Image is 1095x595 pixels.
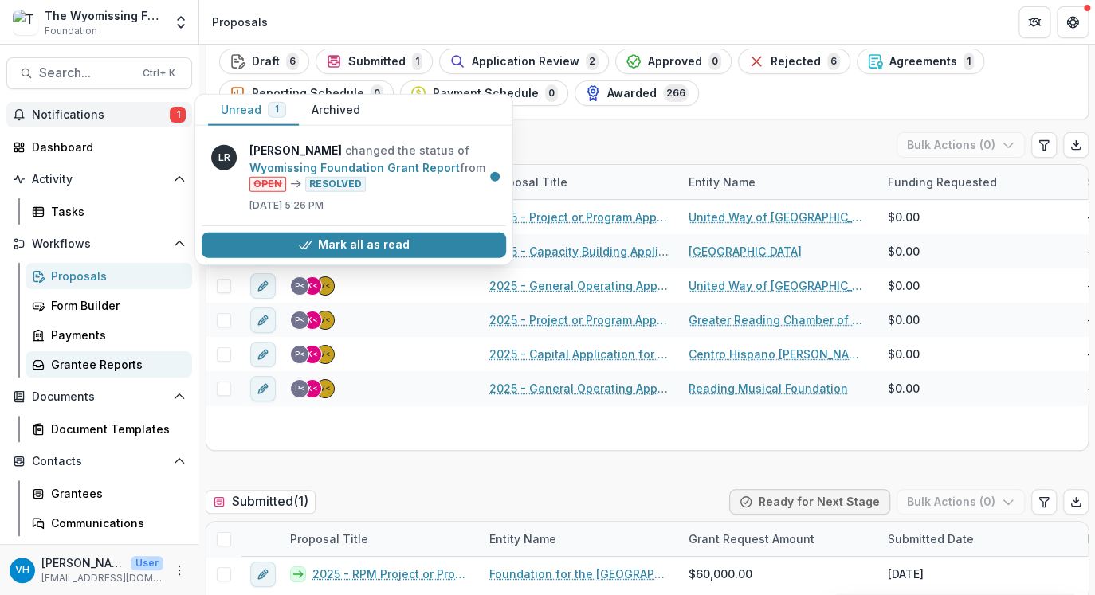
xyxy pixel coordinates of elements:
[6,166,192,192] button: Open Activity
[489,277,669,294] a: 2025 - General Operating Application
[1057,6,1089,38] button: Get Help
[878,165,1077,199] div: Funding Requested
[26,416,192,442] a: Document Templates
[295,282,305,290] div: Pat Giles <pgiles@wyofound.org>
[51,327,179,343] div: Payments
[679,522,878,556] div: Grant Request Amount
[878,522,1077,556] div: Submitted Date
[312,566,470,582] a: 2025 - RPM Project or Program Application
[679,174,765,190] div: Entity Name
[26,480,192,507] a: Grantees
[252,55,280,69] span: Draft
[41,571,163,585] p: [EMAIL_ADDRESS][DOMAIN_NAME]
[208,95,299,126] button: Unread
[489,380,669,397] a: 2025 - General Operating Application
[689,311,869,328] a: Greater Reading Chamber of Commerce and Industry
[307,316,318,324] div: Karen Rightmire <krightmire@wyofound.org>
[1031,489,1057,515] button: Edit table settings
[307,282,318,290] div: Karen Rightmire <krightmire@wyofound.org>
[219,80,394,106] button: Reporting Schedule0
[1031,132,1057,158] button: Edit table settings
[249,161,460,174] a: Wyomissing Foundation Grant Report
[281,530,378,547] div: Proposal Title
[320,385,331,393] div: Valeri Harteg <vharteg@wyofound.org>
[1063,132,1089,158] button: Export table data
[888,311,920,328] span: $0.00
[32,139,179,155] div: Dashboard
[586,53,599,70] span: 2
[371,84,383,102] span: 0
[480,522,679,556] div: Entity Name
[51,485,179,502] div: Grantees
[307,385,318,393] div: Karen Rightmire <krightmire@wyofound.org>
[170,6,192,38] button: Open entity switcher
[139,65,179,82] div: Ctrl + K
[888,243,920,260] span: $0.00
[299,95,373,126] button: Archived
[480,165,679,199] div: Proposal Title
[51,421,179,437] div: Document Templates
[689,380,848,397] a: Reading Musical Foundation
[51,203,179,220] div: Tasks
[897,132,1025,158] button: Bulk Actions (0)
[575,80,699,106] button: Awarded266
[489,209,669,225] a: 2025 - Project or Program Application - 211 Berks
[170,107,186,123] span: 1
[827,53,840,70] span: 6
[202,232,506,257] button: Mark all as read
[32,108,170,122] span: Notifications
[13,10,38,35] img: The Wyomissing Foundation
[888,346,920,362] span: $0.00
[897,489,1025,515] button: Bulk Actions (0)
[250,273,276,299] button: edit
[489,566,669,582] a: Foundation for the [GEOGRAPHIC_DATA]
[857,49,984,74] button: Agreements1
[250,307,276,333] button: edit
[679,530,824,547] div: Grant Request Amount
[489,346,669,362] a: 2025 - Capital Application for WXAC Radio Station
[689,566,752,582] span: $60,000.00
[663,84,689,102] span: 266
[1018,6,1050,38] button: Partners
[51,268,179,284] div: Proposals
[320,282,331,290] div: Valeri Harteg <vharteg@wyofound.org>
[6,448,192,474] button: Open Contacts
[320,316,331,324] div: Valeri Harteg <vharteg@wyofound.org>
[250,342,276,367] button: edit
[615,49,732,74] button: Approved0
[26,263,192,289] a: Proposals
[480,174,577,190] div: Proposal Title
[439,49,609,74] button: Application Review2
[295,350,305,358] div: Pat Giles <pgiles@wyofound.org>
[281,522,480,556] div: Proposal Title
[708,53,721,70] span: 0
[26,292,192,319] a: Form Builder
[26,198,192,225] a: Tasks
[26,510,192,536] a: Communications
[295,316,305,324] div: Pat Giles <pgiles@wyofound.org>
[6,231,192,256] button: Open Workflows
[433,87,539,100] span: Payment Schedule
[26,351,192,378] a: Grantee Reports
[679,165,878,199] div: Entity Name
[888,380,920,397] span: $0.00
[400,80,568,106] button: Payment Schedule0
[32,173,167,186] span: Activity
[286,53,299,70] span: 6
[295,385,305,393] div: Pat Giles <pgiles@wyofound.org>
[689,209,869,225] a: United Way of [GEOGRAPHIC_DATA]
[219,49,309,74] button: Draft6
[6,57,192,89] button: Search...
[472,55,579,69] span: Application Review
[489,243,669,260] a: 2025 - Capacity Building Application
[206,490,316,513] h2: Submitted ( 1 )
[1063,489,1089,515] button: Export table data
[964,53,974,70] span: 1
[771,55,821,69] span: Rejected
[15,565,29,575] div: Valeri Harteg
[252,87,364,100] span: Reporting Schedule
[738,49,850,74] button: Rejected6
[6,542,192,568] button: Open Data & Reporting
